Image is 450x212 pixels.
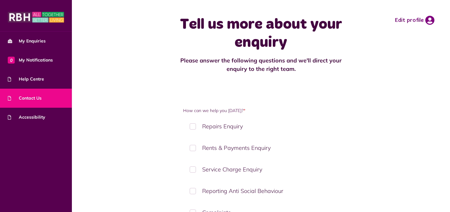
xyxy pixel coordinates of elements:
strong: Please answer the following questions and we'll direct your enquiry to the right team [180,57,342,72]
span: My Notifications [8,57,53,63]
label: Rents & Payments Enquiry [183,139,339,157]
strong: . [294,65,296,72]
span: Accessibility [8,114,45,121]
h1: Tell us more about your enquiry [173,16,349,52]
span: Contact Us [8,95,42,101]
label: Service Charge Enquiry [183,160,339,179]
label: How can we help you [DATE]? [183,107,339,114]
a: Edit profile [395,16,434,25]
span: My Enquiries [8,38,46,44]
span: Help Centre [8,76,44,82]
img: MyRBH [8,11,64,23]
span: 0 [8,57,15,63]
label: Repairs Enquiry [183,117,339,136]
label: Reporting Anti Social Behaviour [183,182,339,200]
